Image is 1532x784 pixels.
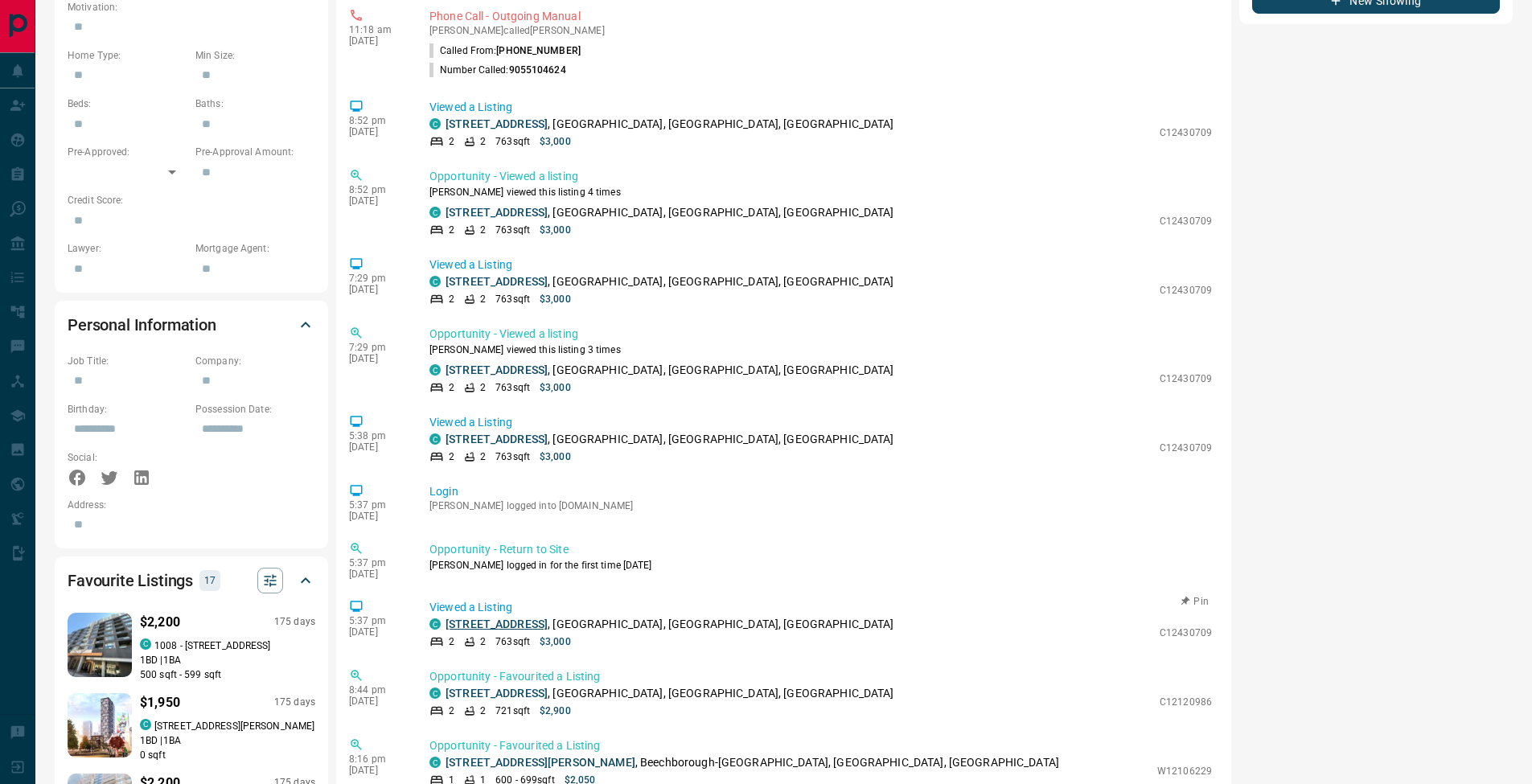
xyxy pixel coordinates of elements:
p: [DATE] [349,284,405,295]
div: condos.ca [429,276,441,287]
p: 1008 - [STREET_ADDRESS] [154,638,271,653]
p: Home Type: [68,48,187,63]
p: Viewed a Listing [429,414,1212,431]
p: Possession Date: [195,402,315,417]
p: Lawyer: [68,241,187,256]
p: [DATE] [349,353,405,364]
span: [PHONE_NUMBER] [496,45,581,56]
p: Phone Call - Outgoing Manual [429,8,1212,25]
p: Viewed a Listing [429,257,1212,273]
p: 2 [449,704,454,718]
p: [PERSON_NAME] viewed this listing 3 times [429,343,1212,357]
p: 11:18 am [349,24,405,35]
p: Pre-Approval Amount: [195,145,315,159]
p: [DATE] [349,765,405,776]
p: C12120986 [1160,695,1212,709]
p: [DATE] [349,35,405,47]
p: C12430709 [1160,214,1212,228]
p: 2 [449,134,454,149]
p: 2 [480,292,486,306]
p: [DATE] [349,195,405,207]
p: 763 sqft [495,449,530,464]
div: condos.ca [429,364,441,376]
div: condos.ca [429,118,441,129]
p: 2 [480,704,486,718]
p: 2 [449,634,454,649]
p: 500 sqft - 599 sqft [140,667,315,682]
p: [DATE] [349,696,405,707]
p: [DATE] [349,569,405,580]
p: 721 sqft [495,704,530,718]
div: Favourite Listings17 [68,561,315,600]
a: Favourited listing$1,950175 dayscondos.ca[STREET_ADDRESS][PERSON_NAME]1BD |1BA0 sqft [68,690,315,762]
p: [DATE] [349,626,405,638]
p: C12430709 [1160,626,1212,640]
p: $3,000 [540,449,571,464]
p: Pre-Approved: [68,145,187,159]
p: Baths: [195,96,315,111]
p: Number Called: [429,63,566,77]
p: Mortgage Agent: [195,241,315,256]
h2: Favourite Listings [68,568,193,593]
p: Viewed a Listing [429,599,1212,616]
p: $1,950 [140,693,180,712]
p: 2 [480,380,486,395]
p: 1 BD | 1 BA [140,733,315,748]
p: [PERSON_NAME] called [PERSON_NAME] [429,25,1212,36]
div: condos.ca [429,618,441,630]
p: Min Size: [195,48,315,63]
a: [STREET_ADDRESS] [446,618,548,630]
p: Opportunity - Favourited a Listing [429,668,1212,685]
a: [STREET_ADDRESS][PERSON_NAME] [446,756,635,769]
p: Social: [68,450,187,465]
p: Job Title: [68,354,187,368]
p: , [GEOGRAPHIC_DATA], [GEOGRAPHIC_DATA], [GEOGRAPHIC_DATA] [446,616,894,633]
p: 5:37 pm [349,557,405,569]
p: 763 sqft [495,634,530,649]
p: 17 [204,572,216,589]
p: 763 sqft [495,223,530,237]
p: [DATE] [349,441,405,453]
p: 8:52 pm [349,184,405,195]
p: , [GEOGRAPHIC_DATA], [GEOGRAPHIC_DATA], [GEOGRAPHIC_DATA] [446,204,894,221]
p: 8:44 pm [349,684,405,696]
p: [DATE] [349,511,405,522]
p: Opportunity - Viewed a listing [429,326,1212,343]
p: 175 days [274,696,315,709]
p: , [GEOGRAPHIC_DATA], [GEOGRAPHIC_DATA], [GEOGRAPHIC_DATA] [446,431,894,448]
p: 2 [480,449,486,464]
p: 2 [449,380,454,395]
p: 763 sqft [495,292,530,306]
p: 5:37 pm [349,499,405,511]
p: 2 [449,292,454,306]
div: condos.ca [429,207,441,218]
p: Company: [195,354,315,368]
p: 2 [480,634,486,649]
p: C12430709 [1160,125,1212,140]
p: [PERSON_NAME] logged in for the first time [DATE] [429,558,1212,573]
h2: Personal Information [68,312,216,338]
div: condos.ca [429,688,441,699]
button: Pin [1172,594,1218,609]
p: Credit Score: [68,193,315,207]
p: 7:29 pm [349,273,405,284]
p: Login [429,483,1212,500]
p: , [GEOGRAPHIC_DATA], [GEOGRAPHIC_DATA], [GEOGRAPHIC_DATA] [446,273,894,290]
p: , Beechborough-[GEOGRAPHIC_DATA], [GEOGRAPHIC_DATA], [GEOGRAPHIC_DATA] [446,754,1059,771]
p: W12106229 [1157,764,1212,778]
p: Viewed a Listing [429,99,1212,116]
div: condos.ca [429,433,441,445]
p: , [GEOGRAPHIC_DATA], [GEOGRAPHIC_DATA], [GEOGRAPHIC_DATA] [446,362,894,379]
div: condos.ca [140,638,151,650]
p: 7:29 pm [349,342,405,353]
p: Address: [68,498,315,512]
p: [PERSON_NAME] viewed this listing 4 times [429,185,1212,199]
p: $3,000 [540,634,571,649]
p: , [GEOGRAPHIC_DATA], [GEOGRAPHIC_DATA], [GEOGRAPHIC_DATA] [446,685,894,702]
a: [STREET_ADDRESS] [446,206,548,219]
a: [STREET_ADDRESS] [446,433,548,445]
p: 2 [449,223,454,237]
p: Beds: [68,96,187,111]
p: 1 BD | 1 BA [140,653,315,667]
a: [STREET_ADDRESS] [446,687,548,700]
